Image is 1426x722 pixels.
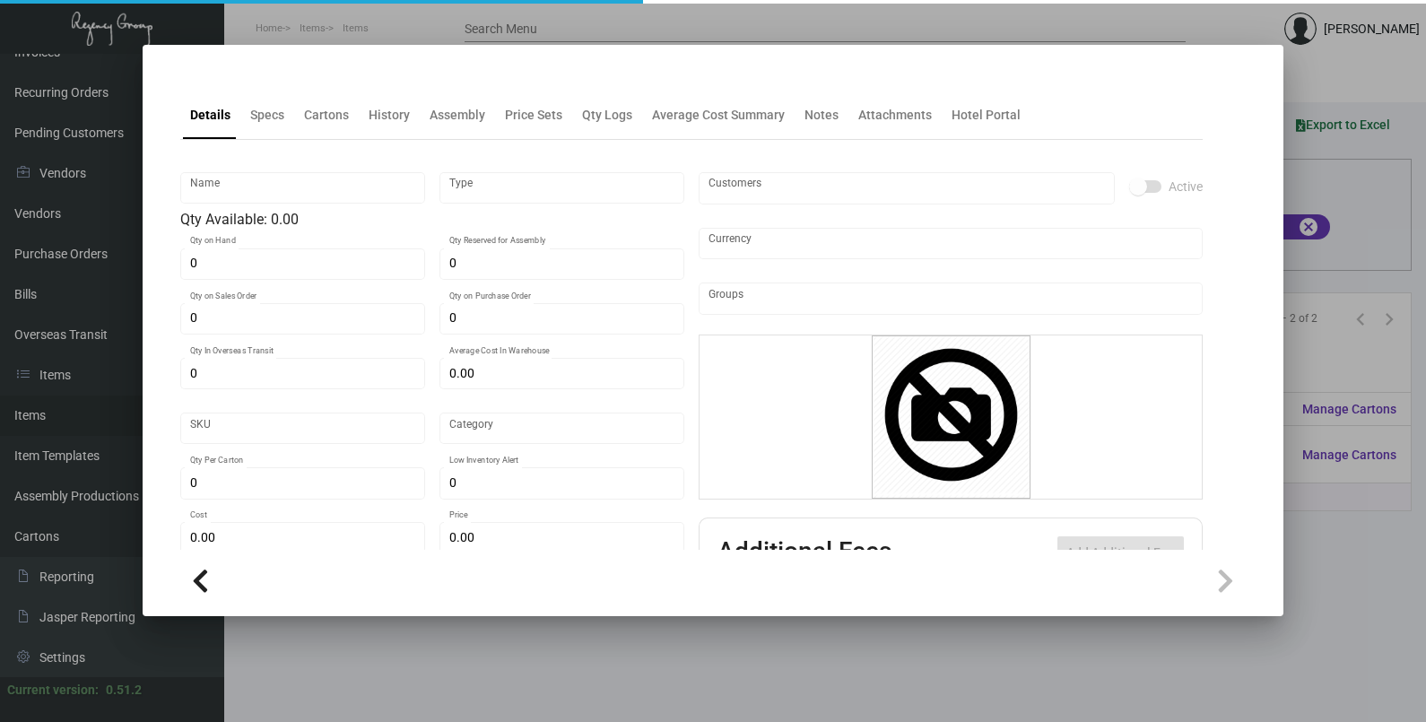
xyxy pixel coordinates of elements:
[1066,545,1175,560] span: Add Additional Fee
[1169,176,1203,197] span: Active
[304,106,349,125] div: Cartons
[858,106,932,125] div: Attachments
[952,106,1021,125] div: Hotel Portal
[505,106,562,125] div: Price Sets
[369,106,410,125] div: History
[106,681,142,700] div: 0.51.2
[804,106,839,125] div: Notes
[190,106,230,125] div: Details
[582,106,632,125] div: Qty Logs
[717,536,891,569] h2: Additional Fees
[7,681,99,700] div: Current version:
[250,106,284,125] div: Specs
[1057,536,1184,569] button: Add Additional Fee
[430,106,485,125] div: Assembly
[709,181,1106,196] input: Add new..
[652,106,785,125] div: Average Cost Summary
[180,209,684,231] div: Qty Available: 0.00
[709,291,1194,306] input: Add new..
